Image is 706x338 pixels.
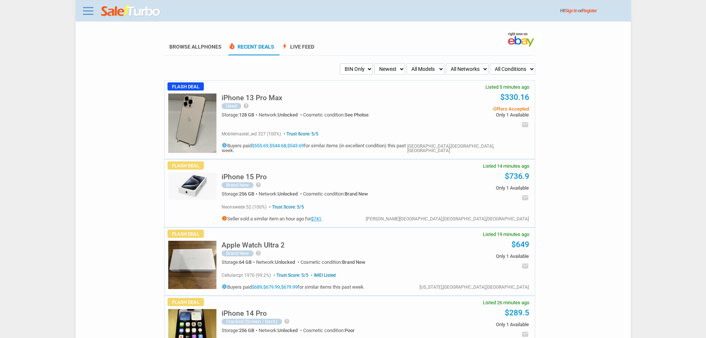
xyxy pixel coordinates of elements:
[222,311,267,317] a: iPhone 14 Pro
[222,242,285,249] h5: Apple Watch Ultra 2
[222,284,365,289] h5: Buyers paid , , for similar items this past week.
[168,93,216,153] img: s-l225.jpg
[222,260,256,265] div: Storage:
[239,112,254,118] span: 128 GB
[259,328,303,333] div: Network:
[582,8,597,13] a: Register
[417,322,528,327] span: Only 1 Available
[303,328,355,333] div: Cosmetic condition:
[483,232,529,237] span: Listed 19 minutes ago
[309,273,336,278] span: IMEI Listed
[222,191,259,196] div: Storage:
[222,142,407,153] h5: Buyers paid , , for similar items (in excellent condition) this past week.
[222,243,285,249] a: Apple Watch Ultra 2
[263,284,280,290] a: $679.99
[239,191,254,197] span: 256 GB
[269,143,286,148] a: $544.68
[500,93,529,102] a: $330.16
[222,112,259,117] div: Storage:
[565,8,577,13] a: Sign In
[268,204,304,210] span: Trust Score: 5/5
[417,112,528,117] span: Only 1 Available
[228,44,274,55] a: local_fire_departmentRecent Deals
[511,240,529,249] a: $649
[252,284,262,290] a: $689
[505,172,529,181] a: $736.9
[222,96,282,101] a: iPhone 13 Pro Max
[168,82,204,91] span: Flash Deal
[281,284,298,290] a: $679.99
[281,42,288,50] span: bolt
[345,112,369,118] span: See Photos
[483,300,529,305] span: Listed 26 minutes ago
[303,112,369,117] div: Cosmetic condition:
[278,112,298,118] span: Unlocked
[168,241,216,289] img: s-l225.jpg
[169,44,222,50] a: Browse AllPhones
[239,259,252,265] span: 64 GB
[521,194,529,201] i: email
[578,8,597,13] span: or
[284,318,290,324] i: help
[345,328,355,333] span: Poor
[101,5,161,18] img: saleturbo.com - Online Deals and Discount Coupons
[259,191,303,196] div: Network:
[222,310,267,317] h5: iPhone 14 Pro
[239,328,254,333] span: 256 GB
[222,250,253,256] div: Brand New
[222,284,227,289] i: info
[222,182,253,188] div: Brand New
[272,273,308,278] span: Trust Score: 5/5
[228,42,236,50] span: local_fire_department
[275,259,295,265] span: Unlocked
[255,182,261,188] i: help
[483,164,529,168] span: Listed 14 minutes ago
[222,216,322,221] h5: Seller sold a similar item an hour ago for .
[420,285,529,289] div: [US_STATE],[GEOGRAPHIC_DATA],[GEOGRAPHIC_DATA]
[222,103,241,109] div: Used
[222,173,267,180] h5: iPhone 15 Pro
[243,103,249,109] i: help
[256,260,301,265] div: Network:
[521,262,529,270] i: email
[417,254,528,259] span: Only 1 Available
[560,8,565,13] span: Hi!
[301,260,365,265] div: Cosmetic condition:
[303,191,368,196] div: Cosmetic condition:
[505,308,529,317] a: $289.5
[282,131,318,137] span: Trust Score: 5/5
[287,143,304,148] a: $543.69
[168,298,204,306] span: Flash Deal
[168,230,204,238] span: Flash Deal
[222,216,227,221] i: info
[222,204,266,210] span: neonswede 52 (100%)
[521,121,529,128] i: email
[222,273,271,278] span: cellularcpr 1970 (99.2%)
[252,143,268,148] a: $555.69
[255,250,261,256] i: help
[342,259,365,265] span: Brand New
[259,112,303,117] div: Network:
[311,216,321,221] a: $741
[345,191,368,197] span: Brand New
[222,131,281,137] span: mobilemaster_wd 327 (100%)
[222,142,227,148] i: info
[281,44,314,55] a: boltLive Feed
[222,328,259,333] div: Storage:
[222,175,267,180] a: iPhone 15 Pro
[366,217,529,221] div: [PERSON_NAME][GEOGRAPHIC_DATA],[GEOGRAPHIC_DATA],[GEOGRAPHIC_DATA]
[485,85,529,89] span: Listed 5 minutes ago
[168,161,204,170] span: Flash Deal
[278,328,298,333] span: Unlocked
[278,191,298,197] span: Unlocked
[168,173,216,200] img: s-l225.jpg
[417,106,528,111] span: Offers Accepted
[521,331,529,338] i: email
[222,94,282,101] h5: iPhone 13 Pro Max
[417,186,528,190] span: Only 1 Available
[222,319,282,325] div: Cracked (Screen / Back)
[201,44,222,50] span: Phones
[407,144,529,153] div: [GEOGRAPHIC_DATA],[GEOGRAPHIC_DATA],[GEOGRAPHIC_DATA]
